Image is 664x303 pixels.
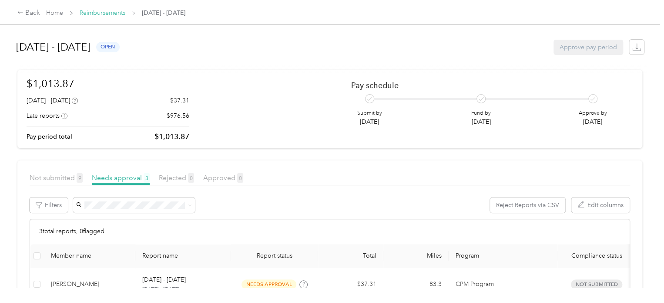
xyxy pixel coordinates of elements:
td: 83.3 [383,268,449,301]
p: Pay period total [27,132,72,141]
span: Report status [238,252,311,259]
div: Late reports [27,111,67,120]
span: Rejected [159,174,194,182]
a: Reimbursements [80,9,125,17]
div: Member name [51,252,128,259]
p: [DATE] - [DATE] [142,286,224,294]
span: Not submitted [571,279,622,289]
p: [DATE] [471,117,491,126]
div: Miles [390,252,442,259]
th: Report name [135,244,231,268]
span: 3 [144,173,150,183]
button: Reject Reports via CSV [490,197,565,213]
p: $976.56 [167,111,189,120]
iframe: Everlance-gr Chat Button Frame [615,254,664,303]
h2: Pay schedule [351,81,618,90]
div: [DATE] - [DATE] [27,96,78,105]
span: Needs approval [92,174,150,182]
span: Approved [203,174,243,182]
span: [DATE] - [DATE] [142,8,185,17]
span: 0 [188,173,194,183]
span: needs approval [241,279,296,289]
p: [DATE] - [DATE] [142,275,186,285]
div: 3 total reports, 0 flagged [30,219,630,244]
td: CPM Program [449,268,557,301]
div: [PERSON_NAME] [51,279,128,289]
p: $37.31 [170,96,189,105]
button: Filters [30,197,68,213]
td: $37.31 [318,268,383,301]
h1: [DATE] - [DATE] [16,37,90,58]
span: open [96,42,120,52]
p: [DATE] [357,117,382,126]
p: Submit by [357,109,382,117]
p: CPM Program [456,279,550,289]
th: Member name [44,244,135,268]
p: Approve by [579,109,607,117]
p: [DATE] [579,117,607,126]
button: Edit columns [571,197,630,213]
a: Home [46,9,63,17]
span: 0 [237,173,243,183]
div: Back [17,8,40,18]
div: Total [325,252,376,259]
h1: $1,013.87 [27,76,189,91]
span: Not submitted [30,174,83,182]
span: 9 [77,173,83,183]
p: Fund by [471,109,491,117]
p: $1,013.87 [154,131,189,142]
span: Compliance status [564,252,629,259]
th: Program [449,244,557,268]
